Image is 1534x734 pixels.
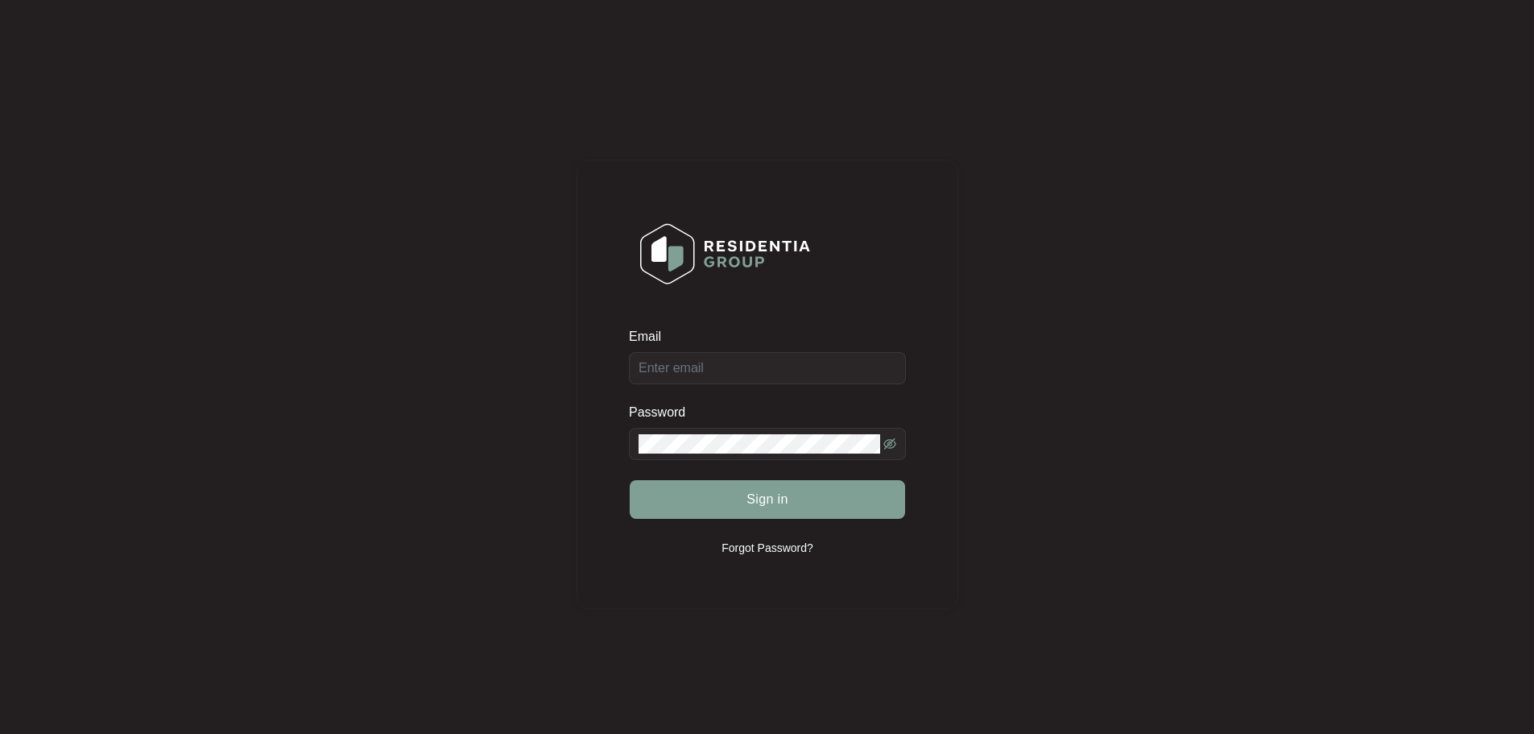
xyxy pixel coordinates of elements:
[639,434,880,454] input: Password
[630,213,821,295] img: Login Logo
[629,404,697,421] label: Password
[629,329,672,345] label: Email
[883,437,896,450] span: eye-invisible
[746,490,788,509] span: Sign in
[630,480,905,519] button: Sign in
[629,352,906,384] input: Email
[722,540,813,556] p: Forgot Password?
